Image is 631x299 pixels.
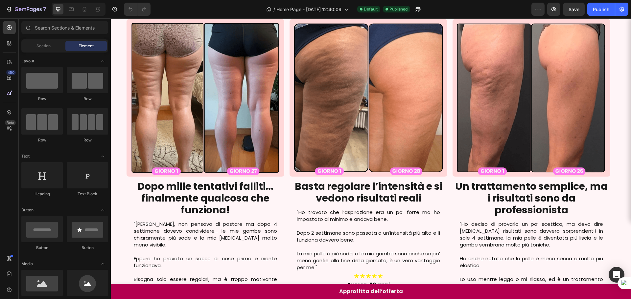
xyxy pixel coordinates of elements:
[342,1,500,158] img: gempages_578724723165233895-71f2d610-1354-4180-9691-9f7f6df1cb5c.png
[67,96,108,102] div: Row
[43,5,46,13] p: 7
[124,3,151,16] div: Undo/Redo
[609,267,624,283] div: Open Intercom Messenger
[21,261,33,267] span: Media
[3,3,49,16] button: 7
[79,43,94,49] span: Element
[98,151,108,161] span: Toggle open
[569,7,579,12] span: Save
[98,56,108,66] span: Toggle open
[389,6,408,12] span: Published
[6,70,16,75] div: 450
[349,202,492,230] p: "Ho deciso di provarlo un po’ scettica, ma devo dire [MEDICAL_DATA] risultati sono davvero sorpre...
[273,6,275,13] span: /
[21,137,63,143] div: Row
[364,6,378,12] span: Default
[563,3,585,16] button: Save
[21,191,63,197] div: Heading
[98,205,108,215] span: Toggle open
[21,21,108,34] input: Search Sections & Elements
[67,245,108,251] div: Button
[36,43,51,49] span: Section
[349,237,492,250] p: Ho anche notato che la pelle è meno secca e molto più elastica.
[186,190,329,204] p: "Ho trovato che l’aspirazione era un po’ forte ma ho impostato al minimo e andava bene.
[21,207,34,213] span: Button
[349,257,492,271] p: Lo uso mentre leggo o mi rilasso, ed è un trattamento davvero semplice ed efficace."
[344,161,497,199] strong: Un trattamento semplice, ma i risultati sono da professionista
[21,245,63,251] div: Button
[236,263,279,270] span: Aurora, 36 anni
[5,120,16,125] div: Beta
[98,259,108,269] span: Toggle open
[593,6,609,13] div: Publish
[228,269,292,277] p: Approfitta dell’offerta
[179,253,337,262] h2: ★★★★★
[111,18,631,299] iframe: Design area
[587,3,615,16] button: Publish
[184,161,332,187] strong: Basta regolare l’intensità e si vedono risultati reali
[21,58,34,64] span: Layout
[186,211,329,225] p: Dopo 2 settimane sono passata a un’intensità più alta e lì funziona davvero bene.
[276,6,341,13] span: Home Page - [DATE] 12:40:09
[67,137,108,143] div: Row
[21,153,30,159] span: Text
[186,232,329,252] p: La mia pelle è più soda, e le mie gambe sono anche un po’ meno gonfie alla fine della giornata, è...
[21,96,63,102] div: Row
[67,191,108,197] div: Text Block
